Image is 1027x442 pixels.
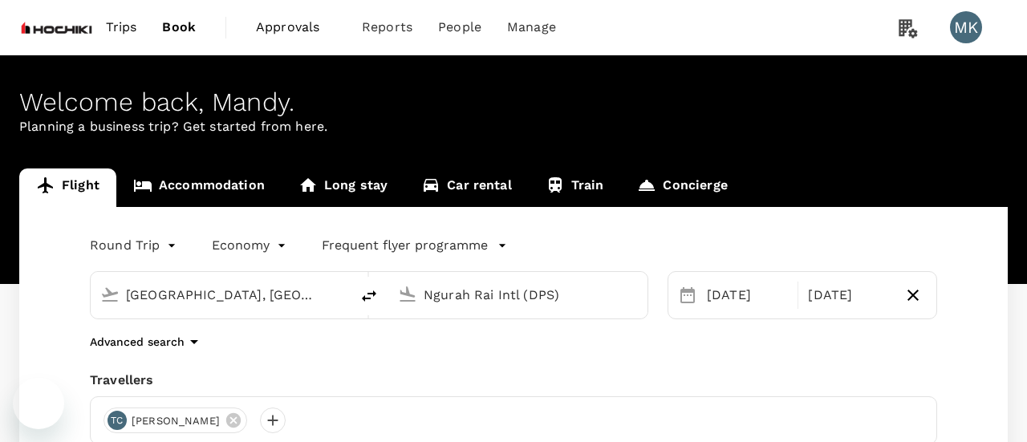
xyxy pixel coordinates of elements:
button: Open [339,293,342,296]
button: Open [636,293,639,296]
a: Accommodation [116,168,282,207]
a: Concierge [620,168,744,207]
div: TC [108,411,127,430]
span: Reports [362,18,412,37]
a: Long stay [282,168,404,207]
span: [PERSON_NAME] [122,413,229,429]
button: Advanced search [90,332,204,351]
button: delete [350,277,388,315]
input: Depart from [126,282,316,307]
div: TC[PERSON_NAME] [104,408,247,433]
div: Welcome back , Mandy . [19,87,1008,117]
div: Economy [212,233,290,258]
a: Flight [19,168,116,207]
span: Manage [507,18,556,37]
div: Round Trip [90,233,180,258]
p: Advanced search [90,334,185,350]
span: Trips [106,18,137,37]
span: Approvals [256,18,336,37]
input: Going to [424,282,614,307]
button: Frequent flyer programme [322,236,507,255]
p: Planning a business trip? Get started from here. [19,117,1008,136]
img: Hochiki Asia Pacific Pte Ltd [19,10,93,45]
a: Train [529,168,621,207]
span: Book [162,18,196,37]
div: [DATE] [802,279,895,311]
p: Frequent flyer programme [322,236,488,255]
span: People [438,18,481,37]
a: Car rental [404,168,529,207]
iframe: Button to launch messaging window [13,378,64,429]
div: Travellers [90,371,937,390]
div: [DATE] [700,279,794,311]
div: MK [950,11,982,43]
